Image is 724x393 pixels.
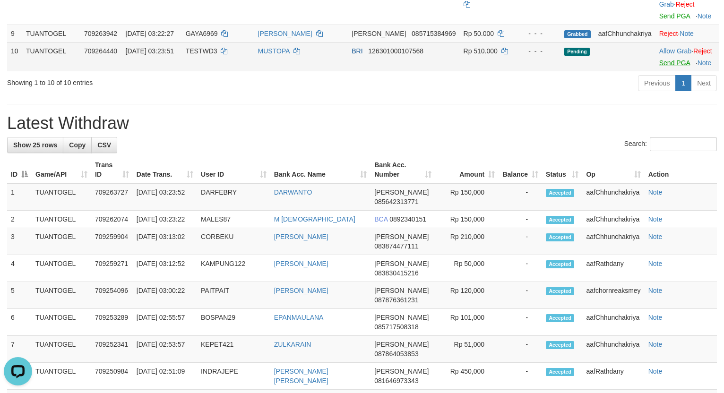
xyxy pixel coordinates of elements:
a: Note [698,12,712,20]
td: · [655,25,719,42]
a: ZULKARAIN [274,341,311,348]
div: - - - [521,29,557,38]
a: [PERSON_NAME] [PERSON_NAME] [274,367,328,384]
a: Note [680,30,694,37]
a: DARWANTO [274,188,312,196]
td: 10 [7,42,22,71]
th: Status: activate to sort column ascending [542,156,582,183]
span: Copy 085715384969 to clipboard [412,30,456,37]
span: [PERSON_NAME] [374,341,429,348]
span: Grabbed [564,30,591,38]
a: Note [648,260,663,267]
td: Rp 450,000 [435,363,499,390]
td: 709259904 [91,228,133,255]
span: [PERSON_NAME] [374,314,429,321]
a: Next [691,75,717,91]
td: 4 [7,255,32,282]
td: - [499,183,542,211]
td: PAITPAIT [197,282,270,309]
span: [PERSON_NAME] [374,188,429,196]
span: Copy 081646973343 to clipboard [374,377,418,384]
td: aafchornreaksmey [582,282,644,309]
a: Note [648,341,663,348]
span: Accepted [546,189,574,197]
td: TUANTOGEL [22,42,80,71]
span: TESTWD3 [186,47,217,55]
span: [PERSON_NAME] [374,233,429,240]
td: TUANTOGEL [32,228,91,255]
td: aafChhunchakriya [595,25,655,42]
th: Balance: activate to sort column ascending [499,156,542,183]
span: BCA [374,215,388,223]
td: 709252341 [91,336,133,363]
div: - - - [521,46,557,56]
th: Date Trans.: activate to sort column ascending [133,156,197,183]
td: 709262074 [91,211,133,228]
a: MUSTOPA [258,47,290,55]
a: [PERSON_NAME] [274,233,328,240]
td: TUANTOGEL [32,309,91,336]
span: BRI [352,47,362,55]
a: Note [648,287,663,294]
a: Note [648,367,663,375]
a: Note [648,314,663,321]
th: User ID: activate to sort column ascending [197,156,270,183]
h1: Latest Withdraw [7,114,717,133]
td: 7 [7,336,32,363]
span: Copy [69,141,86,149]
td: CORBEKU [197,228,270,255]
a: EPANMAULANA [274,314,324,321]
span: [DATE] 03:22:27 [126,30,174,37]
td: Rp 101,000 [435,309,499,336]
span: Accepted [546,260,574,268]
td: - [499,282,542,309]
td: [DATE] 02:53:57 [133,336,197,363]
span: Copy 083874477111 to clipboard [374,242,418,250]
td: Rp 50,000 [435,255,499,282]
span: [PERSON_NAME] [374,260,429,267]
span: [PERSON_NAME] [374,287,429,294]
td: TUANTOGEL [32,255,91,282]
th: Action [645,156,717,183]
td: aafChhunchakriya [582,183,644,211]
td: · [655,42,719,71]
td: 709263727 [91,183,133,211]
td: aafRathdany [582,363,644,390]
td: TUANTOGEL [32,211,91,228]
span: Accepted [546,341,574,349]
a: CSV [91,137,117,153]
span: Copy 087864053853 to clipboard [374,350,418,358]
span: Show 25 rows [13,141,57,149]
span: 709264440 [84,47,117,55]
td: INDRAJEPE [197,363,270,390]
a: Reject [659,30,678,37]
td: [DATE] 03:13:02 [133,228,197,255]
a: Allow Grab [659,47,691,55]
label: Search: [624,137,717,151]
td: KEPET421 [197,336,270,363]
td: aafChhunchakriya [582,228,644,255]
td: TUANTOGEL [32,282,91,309]
a: Note [698,59,712,67]
span: Rp 50.000 [464,30,494,37]
th: Bank Acc. Number: activate to sort column ascending [371,156,435,183]
span: Copy 085717508318 to clipboard [374,323,418,331]
a: [PERSON_NAME] [274,260,328,267]
a: Send PGA [659,12,690,20]
td: Rp 210,000 [435,228,499,255]
td: - [499,211,542,228]
span: [PERSON_NAME] [352,30,406,37]
th: Op: activate to sort column ascending [582,156,644,183]
span: Accepted [546,216,574,224]
td: - [499,336,542,363]
td: 709254096 [91,282,133,309]
span: Pending [564,48,590,56]
a: Show 25 rows [7,137,63,153]
span: Accepted [546,287,574,295]
a: Copy [63,137,92,153]
th: ID: activate to sort column descending [7,156,32,183]
td: [DATE] 03:12:52 [133,255,197,282]
span: Copy 085642313771 to clipboard [374,198,418,205]
th: Amount: activate to sort column ascending [435,156,499,183]
input: Search: [650,137,717,151]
